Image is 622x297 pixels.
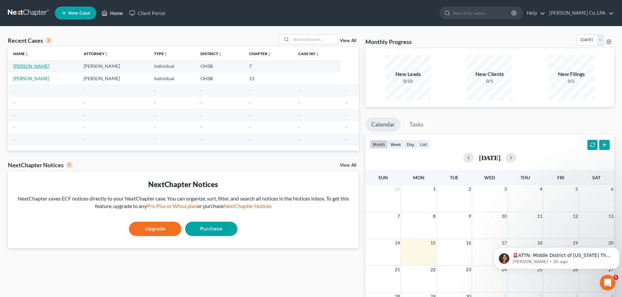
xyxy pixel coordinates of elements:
i: unfold_more [218,52,222,56]
span: - [200,124,202,130]
a: [PERSON_NAME] [13,63,49,69]
i: unfold_more [267,52,271,56]
span: - [13,100,15,105]
span: 9 [468,212,472,220]
span: - [298,100,300,105]
span: 23 [465,266,472,274]
td: OHSB [195,60,244,72]
a: Nameunfold_more [13,51,29,56]
span: 6 [610,185,614,193]
a: Help [523,7,545,19]
iframe: Intercom live chat [600,275,615,290]
a: Upgrade [129,222,181,236]
td: OHSB [195,72,244,84]
div: 2 [46,37,52,43]
a: Attorneyunfold_more [84,51,108,56]
div: 0/10 [385,78,431,84]
a: Chapterunfold_more [249,51,271,56]
i: unfold_more [25,52,29,56]
span: - [346,124,347,130]
td: 13 [244,72,293,84]
span: Fri [557,175,564,180]
span: - [249,124,251,130]
span: - [346,100,347,105]
span: 21 [394,266,401,274]
span: - [249,112,251,118]
i: unfold_more [315,52,319,56]
div: 0 [66,162,72,168]
a: [PERSON_NAME] Co, LPA [546,7,614,19]
div: 0/5 [549,78,594,84]
div: New Clients [467,70,513,78]
span: 10 [501,212,507,220]
span: Tue [450,175,458,180]
a: Pro Plus or Whoa plan [147,203,197,209]
span: - [298,137,300,142]
span: - [249,100,251,105]
span: - [200,112,202,118]
span: 5 [575,185,579,193]
span: - [13,124,15,130]
div: Recent Cases [8,37,52,44]
a: Home [98,7,126,19]
button: list [417,140,430,149]
span: Sun [378,175,388,180]
span: 8 [432,212,436,220]
a: Purchase [185,222,237,236]
span: 16 [465,239,472,247]
a: Calendar [365,117,401,132]
span: - [154,124,156,130]
td: Individual [149,72,195,84]
span: 11 [536,212,543,220]
span: - [154,100,156,105]
h3: Monthly Progress [365,38,412,46]
span: Wed [484,175,495,180]
span: Mon [413,175,424,180]
a: Case Nounfold_more [298,51,319,56]
a: NextChapter Notices [224,203,272,209]
span: - [13,88,15,93]
span: - [84,112,85,118]
button: month [370,140,388,149]
td: [PERSON_NAME] [78,72,149,84]
span: - [346,88,347,93]
i: unfold_more [164,52,168,56]
span: 5 [613,275,618,280]
span: - [249,137,251,142]
span: 7 [397,212,401,220]
span: New Case [68,11,90,16]
span: 3 [503,185,507,193]
a: Districtunfold_more [200,51,222,56]
span: 15 [430,239,436,247]
span: - [13,112,15,118]
td: [PERSON_NAME] [78,60,149,72]
h2: [DATE] [479,154,501,161]
td: Individual [149,60,195,72]
a: [PERSON_NAME] [13,76,49,81]
span: Sat [592,175,600,180]
span: - [84,124,85,130]
span: - [298,88,300,93]
span: Thu [520,175,530,180]
span: - [200,88,202,93]
span: 1 [432,185,436,193]
span: 14 [394,239,401,247]
div: New Leads [385,70,431,78]
span: - [154,88,156,93]
a: Typeunfold_more [154,51,168,56]
span: - [154,137,156,142]
span: - [13,137,15,142]
span: - [154,112,156,118]
span: 2 [468,185,472,193]
span: 12 [572,212,579,220]
span: - [346,137,347,142]
button: day [404,140,417,149]
span: - [84,88,85,93]
a: View All [340,38,356,43]
span: 4 [539,185,543,193]
span: - [200,137,202,142]
input: Search by name... [291,35,337,44]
